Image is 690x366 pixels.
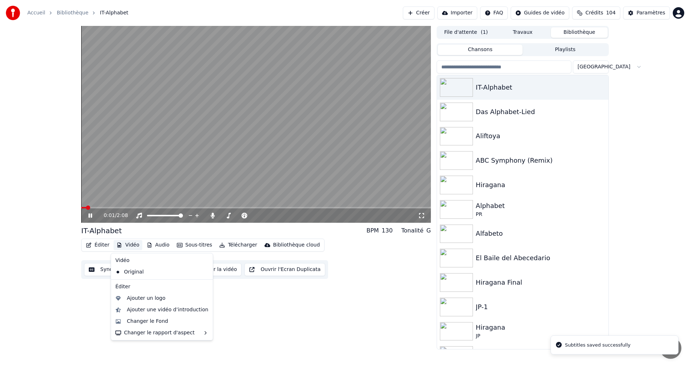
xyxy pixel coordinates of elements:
[83,240,112,250] button: Éditer
[112,327,211,339] div: Changer le rapport d'aspect
[636,9,665,17] div: Paramètres
[437,6,477,19] button: Importer
[127,318,168,325] div: Changer le Fond
[27,9,128,17] nav: breadcrumb
[104,212,121,219] div: /
[476,277,606,288] div: Hiragana Final
[476,131,606,141] div: Aliftoya
[57,9,88,17] a: Bibliothèque
[112,266,201,278] div: Original
[551,27,608,38] button: Bibliothèque
[382,226,393,235] div: 130
[104,212,115,219] span: 0:01
[481,29,488,36] span: ( 1 )
[476,82,606,92] div: IT-Alphabet
[476,333,606,340] div: JP
[623,6,670,19] button: Paramètres
[438,45,523,55] button: Chansons
[127,295,165,302] div: Ajouter un logo
[273,241,320,249] div: Bibliothèque cloud
[585,9,603,17] span: Crédits
[27,9,45,17] a: Accueil
[476,302,606,312] div: JP-1
[606,9,616,17] span: 104
[476,211,606,218] div: PR
[367,226,379,235] div: BPM
[144,240,172,250] button: Audio
[114,240,142,250] button: Vidéo
[117,212,128,219] span: 2:08
[6,6,20,20] img: youka
[476,201,606,211] div: Alphabet
[578,63,630,71] span: [GEOGRAPHIC_DATA]
[401,226,424,235] div: Tonalité
[523,45,608,55] button: Playlists
[572,6,620,19] button: Crédits104
[476,107,606,117] div: Das Alphabet-Lied
[476,253,606,263] div: El Baile del Abecedario
[476,322,606,333] div: Hiragana
[476,229,606,239] div: Alfabeto
[174,240,215,250] button: Sous-titres
[426,226,431,235] div: G
[216,240,260,250] button: Télécharger
[112,255,211,266] div: Vidéo
[112,281,211,293] div: Éditer
[565,342,630,349] div: Subtitles saved successfully
[511,6,569,19] button: Guides de vidéo
[403,6,434,19] button: Créer
[84,263,170,276] button: Synchronisation manuelle
[244,263,325,276] button: Ouvrir l'Ecran Duplicata
[480,6,508,19] button: FAQ
[476,180,606,190] div: Hiragana
[127,306,208,313] div: Ajouter une vidéo d’introduction
[81,226,122,236] div: IT-Alphabet
[476,155,606,166] div: ABC Symphony (Remix)
[438,27,494,38] button: File d'attente
[100,9,128,17] span: IT-Alphabet
[494,27,551,38] button: Travaux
